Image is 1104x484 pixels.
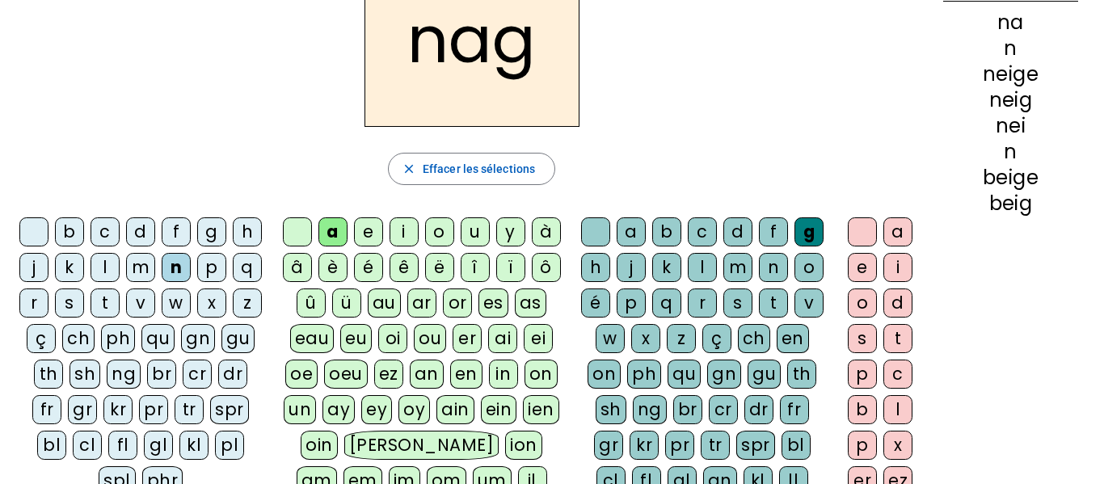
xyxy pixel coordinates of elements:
div: gn [707,360,741,389]
div: n [943,39,1078,58]
div: c [883,360,912,389]
div: ch [738,324,770,353]
div: t [883,324,912,353]
div: f [162,217,191,246]
div: oin [301,431,338,460]
div: o [425,217,454,246]
div: c [688,217,717,246]
div: pr [665,431,694,460]
div: bl [37,431,66,460]
div: î [461,253,490,282]
div: un [284,395,316,424]
div: é [354,253,383,282]
div: k [55,253,84,282]
div: on [588,360,621,389]
div: w [162,288,191,318]
div: br [147,360,176,389]
div: br [673,395,702,424]
div: q [233,253,262,282]
div: d [126,217,155,246]
div: qu [141,324,175,353]
div: or [443,288,472,318]
div: oi [378,324,407,353]
div: l [688,253,717,282]
div: fr [780,395,809,424]
div: dr [744,395,773,424]
div: ê [390,253,419,282]
div: sh [70,360,100,389]
div: a [318,217,348,246]
div: c [91,217,120,246]
div: i [390,217,419,246]
div: neige [943,65,1078,84]
div: ç [702,324,731,353]
div: kl [179,431,209,460]
div: beig [943,194,1078,213]
div: t [91,288,120,318]
div: v [126,288,155,318]
div: ï [496,253,525,282]
div: beige [943,168,1078,187]
div: th [34,360,63,389]
div: dr [218,360,247,389]
div: u [461,217,490,246]
div: fl [108,431,137,460]
div: nei [943,116,1078,136]
div: kr [630,431,659,460]
div: in [489,360,518,389]
div: h [233,217,262,246]
div: m [126,253,155,282]
div: ez [374,360,403,389]
div: à [532,217,561,246]
div: as [515,288,546,318]
div: ph [101,324,135,353]
div: q [652,288,681,318]
div: ou [414,324,446,353]
div: l [883,395,912,424]
div: kr [103,395,133,424]
div: z [667,324,696,353]
div: s [55,288,84,318]
div: y [496,217,525,246]
div: qu [668,360,701,389]
div: d [723,217,752,246]
div: o [848,288,877,318]
div: ai [488,324,517,353]
div: p [848,360,877,389]
div: ë [425,253,454,282]
div: s [848,324,877,353]
div: ay [322,395,355,424]
div: oy [398,395,430,424]
div: z [233,288,262,318]
div: j [19,253,48,282]
div: ng [107,360,141,389]
div: k [652,253,681,282]
div: o [794,253,824,282]
div: spr [210,395,249,424]
div: i [883,253,912,282]
div: è [318,253,348,282]
div: n [759,253,788,282]
div: d [883,288,912,318]
div: er [453,324,482,353]
button: Effacer les sélections [388,153,555,185]
div: an [410,360,444,389]
div: sh [596,395,626,424]
div: p [848,431,877,460]
div: e [354,217,383,246]
div: pl [215,431,244,460]
div: j [617,253,646,282]
div: cr [709,395,738,424]
div: ô [532,253,561,282]
div: eu [340,324,372,353]
div: gr [68,395,97,424]
div: w [596,324,625,353]
div: neig [943,90,1078,110]
div: h [581,253,610,282]
div: ien [523,395,559,424]
span: Effacer les sélections [423,159,535,179]
div: eau [290,324,335,353]
div: s [723,288,752,318]
div: p [617,288,646,318]
div: r [19,288,48,318]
